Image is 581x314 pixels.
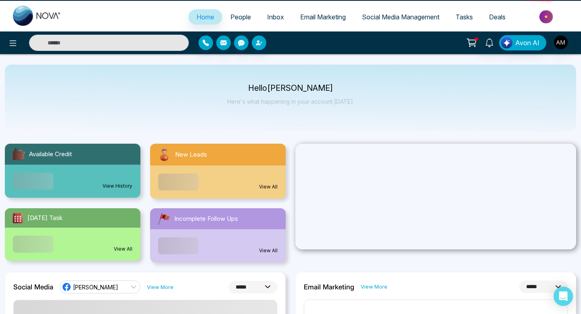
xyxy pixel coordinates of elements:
[499,35,546,50] button: Avon AI
[481,9,514,25] a: Deals
[73,283,118,291] span: [PERSON_NAME]
[196,13,214,21] span: Home
[147,283,173,291] a: View More
[501,37,512,48] img: Lead Flow
[27,214,63,223] span: [DATE] Task
[447,9,481,25] a: Tasks
[188,9,222,25] a: Home
[102,182,132,190] a: View History
[11,211,24,224] img: todayTask.svg
[227,98,354,105] p: Here's what happening in your account [DATE].
[175,150,207,159] span: New Leads
[11,147,26,161] img: availableCredit.svg
[259,247,278,254] a: View All
[157,147,172,162] img: newLeads.svg
[13,283,53,291] h2: Social Media
[13,6,61,26] img: Nova CRM Logo
[227,85,354,92] p: Hello [PERSON_NAME]
[489,13,506,21] span: Deals
[114,245,132,253] a: View All
[259,9,292,25] a: Inbox
[259,183,278,190] a: View All
[456,13,473,21] span: Tasks
[157,211,171,226] img: followUps.svg
[554,287,573,306] div: Open Intercom Messenger
[145,208,290,262] a: Incomplete Follow UpsView All
[304,283,354,291] h2: Email Marketing
[518,8,576,26] img: Market-place.gif
[515,38,539,48] span: Avon AI
[267,13,284,21] span: Inbox
[174,214,238,224] span: Incomplete Follow Ups
[230,13,251,21] span: People
[29,150,72,159] span: Available Credit
[362,13,439,21] span: Social Media Management
[145,144,290,199] a: New LeadsView All
[554,36,568,49] img: User Avatar
[222,9,259,25] a: People
[361,283,387,291] a: View More
[354,9,447,25] a: Social Media Management
[300,13,346,21] span: Email Marketing
[292,9,354,25] a: Email Marketing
